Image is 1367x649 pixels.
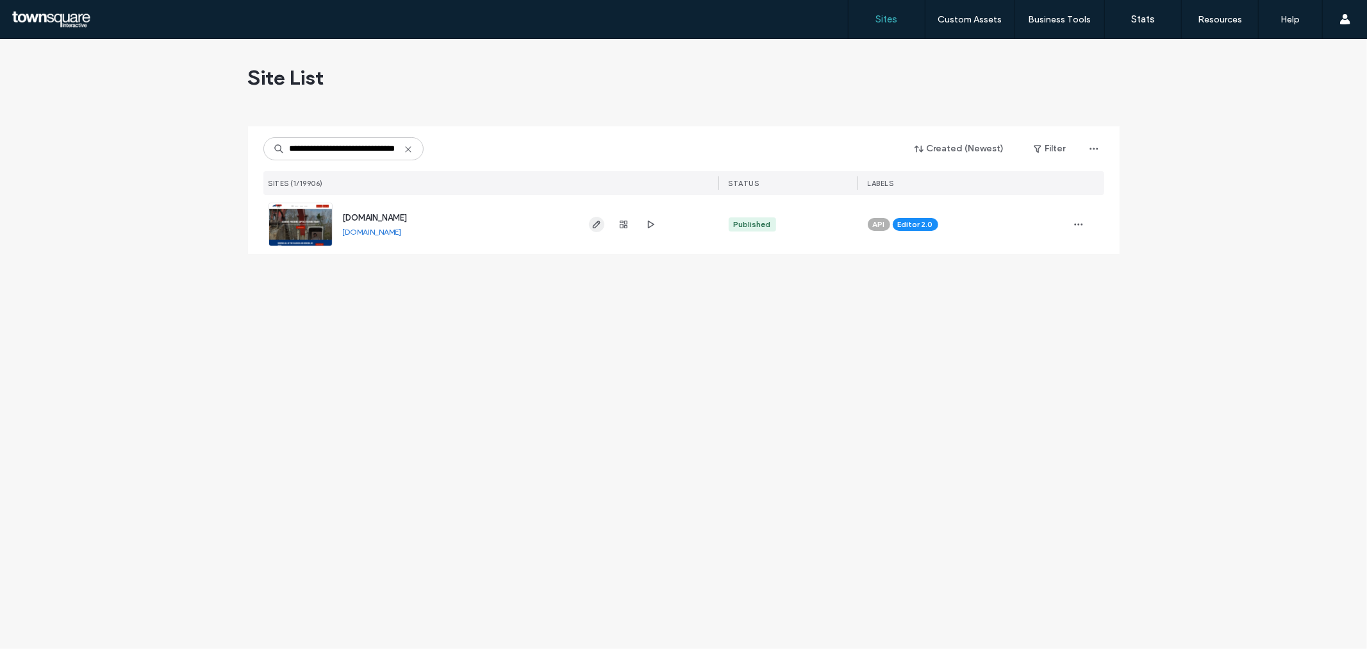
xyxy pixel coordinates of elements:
[343,213,408,223] a: [DOMAIN_NAME]
[734,219,771,230] div: Published
[868,179,894,188] span: LABELS
[1029,14,1091,25] label: Business Tools
[248,65,324,90] span: Site List
[938,14,1002,25] label: Custom Assets
[343,227,402,237] a: [DOMAIN_NAME]
[904,139,1016,159] button: Created (Newest)
[1131,13,1155,25] label: Stats
[29,9,55,21] span: Help
[873,219,885,230] span: API
[898,219,933,230] span: Editor 2.0
[1281,14,1300,25] label: Help
[729,179,759,188] span: STATUS
[1198,14,1242,25] label: Resources
[876,13,898,25] label: Sites
[269,179,324,188] span: SITES (1/19906)
[1021,139,1079,159] button: Filter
